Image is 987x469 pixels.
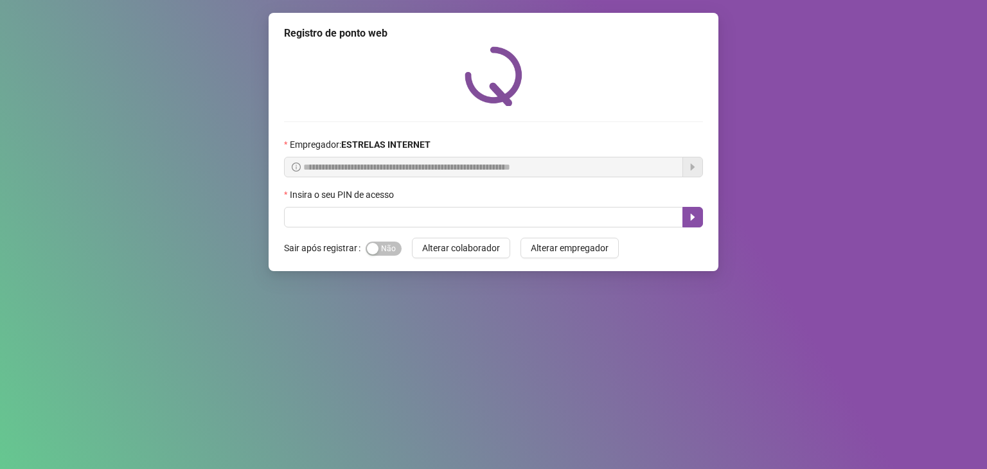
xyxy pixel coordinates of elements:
[292,163,301,172] span: info-circle
[412,238,510,258] button: Alterar colaborador
[284,238,366,258] label: Sair após registrar
[531,241,609,255] span: Alterar empregador
[284,188,402,202] label: Insira o seu PIN de acesso
[284,26,703,41] div: Registro de ponto web
[290,137,431,152] span: Empregador :
[422,241,500,255] span: Alterar colaborador
[520,238,619,258] button: Alterar empregador
[341,139,431,150] strong: ESTRELAS INTERNET
[688,212,698,222] span: caret-right
[465,46,522,106] img: QRPoint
